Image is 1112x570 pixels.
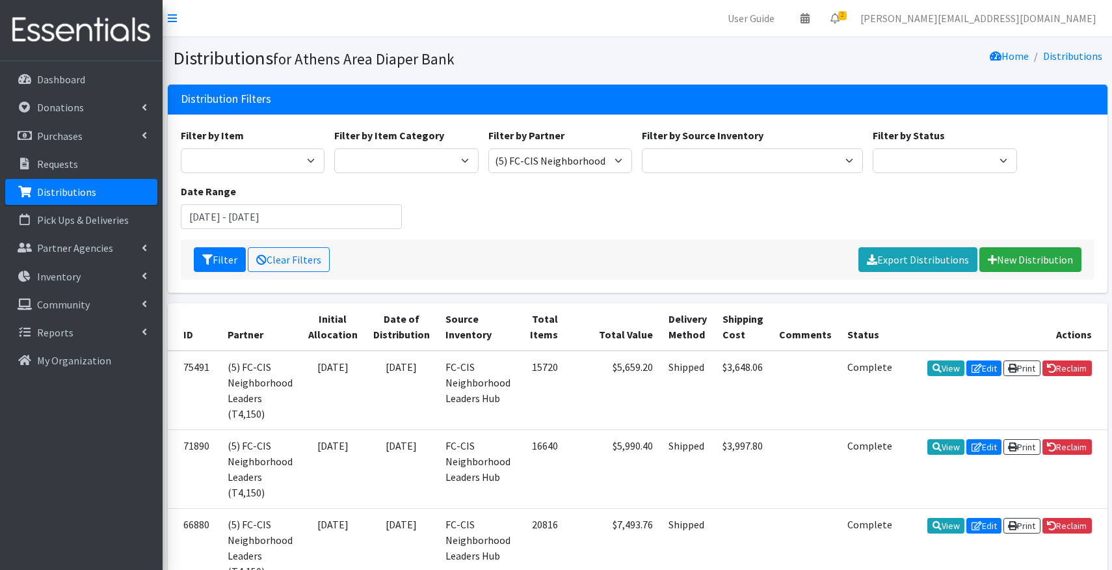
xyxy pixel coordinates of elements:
[966,360,1001,376] a: Edit
[37,326,73,339] p: Reports
[365,429,438,508] td: [DATE]
[927,439,964,455] a: View
[365,351,438,430] td: [DATE]
[5,94,157,120] a: Donations
[334,128,444,143] label: Filter by Item Category
[168,429,220,508] td: 71890
[840,429,900,508] td: Complete
[37,157,78,170] p: Requests
[850,5,1107,31] a: [PERSON_NAME][EMAIL_ADDRESS][DOMAIN_NAME]
[5,8,157,52] img: HumanEssentials
[37,241,113,254] p: Partner Agencies
[1003,439,1040,455] a: Print
[5,179,157,205] a: Distributions
[37,298,90,311] p: Community
[5,66,157,92] a: Dashboard
[438,303,518,351] th: Source Inventory
[566,351,661,430] td: $5,659.20
[488,128,564,143] label: Filter by Partner
[248,247,330,272] a: Clear Filters
[37,270,81,283] p: Inventory
[1042,518,1092,534] a: Reclaim
[927,518,964,534] a: View
[300,303,365,351] th: Initial Allocation
[858,247,977,272] a: Export Distributions
[5,264,157,290] a: Inventory
[1042,360,1092,376] a: Reclaim
[518,351,566,430] td: 15720
[438,351,518,430] td: FC-CIS Neighborhood Leaders Hub
[220,351,300,430] td: (5) FC-CIS Neighborhood Leaders (T4,150)
[966,518,1001,534] a: Edit
[642,128,763,143] label: Filter by Source Inventory
[181,183,236,199] label: Date Range
[566,303,661,351] th: Total Value
[5,235,157,261] a: Partner Agencies
[300,429,365,508] td: [DATE]
[566,429,661,508] td: $5,990.40
[715,429,771,508] td: $3,997.80
[771,303,840,351] th: Comments
[5,292,157,318] a: Community
[1042,439,1092,455] a: Reclaim
[168,303,220,351] th: ID
[273,49,455,68] small: for Athens Area Diaper Bank
[661,303,715,351] th: Delivery Method
[518,429,566,508] td: 16640
[840,303,900,351] th: Status
[1003,518,1040,534] a: Print
[661,429,715,508] td: Shipped
[5,347,157,373] a: My Organization
[715,303,771,351] th: Shipping Cost
[900,303,1107,351] th: Actions
[37,129,83,142] p: Purchases
[220,303,300,351] th: Partner
[661,351,715,430] td: Shipped
[37,73,85,86] p: Dashboard
[518,303,566,351] th: Total Items
[300,351,365,430] td: [DATE]
[37,101,84,114] p: Donations
[840,351,900,430] td: Complete
[365,303,438,351] th: Date of Distribution
[966,439,1001,455] a: Edit
[194,247,246,272] button: Filter
[1043,49,1102,62] a: Distributions
[5,319,157,346] a: Reports
[37,354,111,367] p: My Organization
[820,5,850,31] a: 2
[5,207,157,233] a: Pick Ups & Deliveries
[927,360,964,376] a: View
[181,92,271,106] h3: Distribution Filters
[438,429,518,508] td: FC-CIS Neighborhood Leaders Hub
[168,351,220,430] td: 75491
[181,128,244,143] label: Filter by Item
[838,11,847,20] span: 2
[37,185,96,198] p: Distributions
[715,351,771,430] td: $3,648.06
[220,429,300,508] td: (5) FC-CIS Neighborhood Leaders (T4,150)
[37,213,129,226] p: Pick Ups & Deliveries
[717,5,785,31] a: User Guide
[181,204,402,229] input: January 1, 2011 - December 31, 2011
[173,47,633,70] h1: Distributions
[5,151,157,177] a: Requests
[1003,360,1040,376] a: Print
[990,49,1029,62] a: Home
[979,247,1081,272] a: New Distribution
[873,128,945,143] label: Filter by Status
[5,123,157,149] a: Purchases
